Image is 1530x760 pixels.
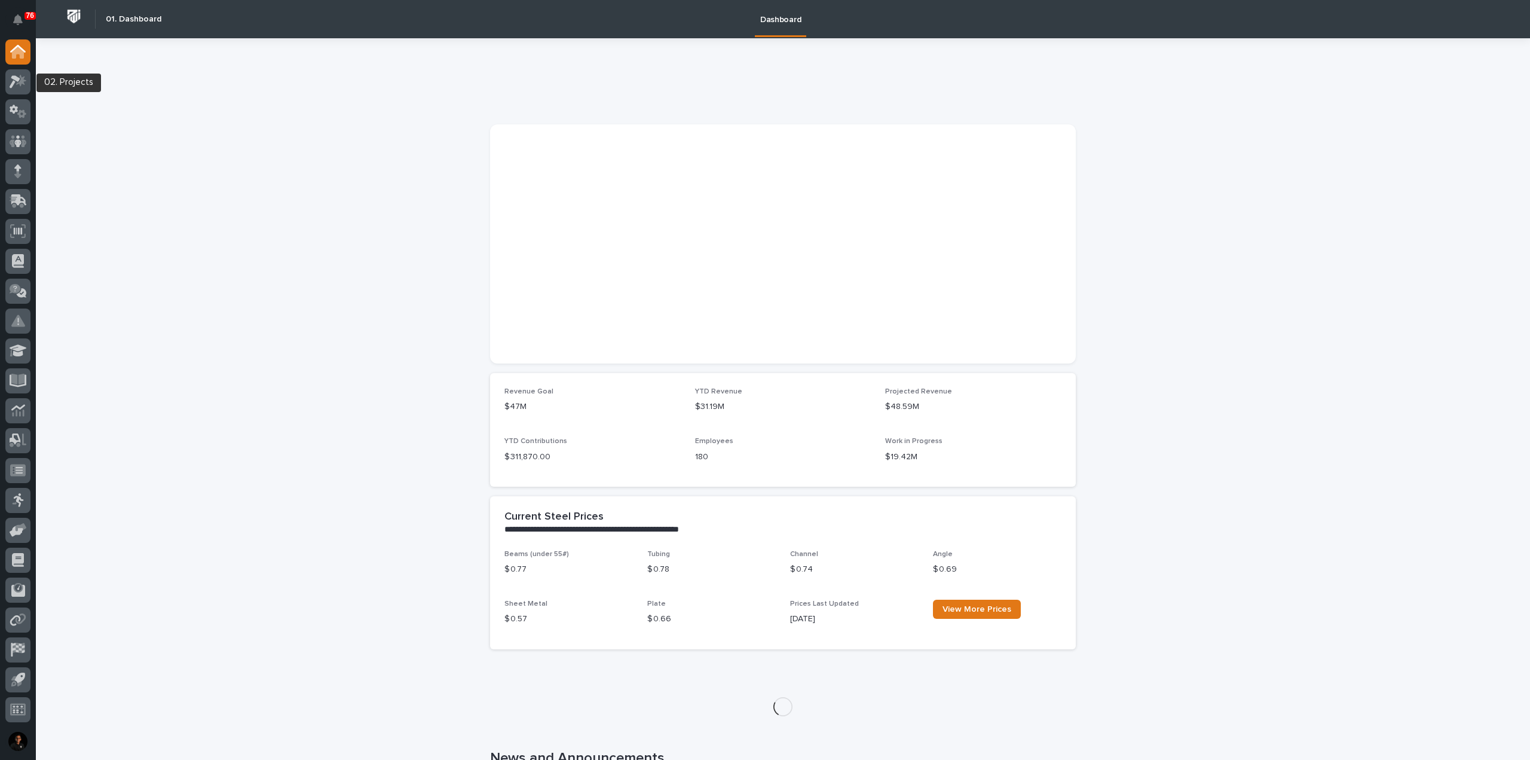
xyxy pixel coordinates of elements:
[790,563,919,576] p: $ 0.74
[695,388,742,395] span: YTD Revenue
[933,563,1061,576] p: $ 0.69
[504,401,681,413] p: $47M
[695,401,871,413] p: $31.19M
[647,613,776,625] p: $ 0.66
[885,388,952,395] span: Projected Revenue
[504,563,633,576] p: $ 0.77
[790,600,859,608] span: Prices Last Updated
[943,605,1011,614] span: View More Prices
[695,438,733,445] span: Employees
[504,388,553,395] span: Revenue Goal
[647,600,666,608] span: Plate
[933,551,953,558] span: Angle
[647,563,776,576] p: $ 0.78
[5,729,30,754] button: users-avatar
[885,401,1061,413] p: $48.59M
[15,14,30,33] div: Notifications76
[647,551,670,558] span: Tubing
[885,438,943,445] span: Work in Progress
[933,600,1021,619] a: View More Prices
[5,7,30,32] button: Notifications
[885,451,1061,463] p: $19.42M
[504,511,604,524] h2: Current Steel Prices
[26,11,34,20] p: 76
[504,438,567,445] span: YTD Contributions
[504,551,569,558] span: Beams (under 55#)
[695,451,871,463] p: 180
[504,613,633,625] p: $ 0.57
[790,613,919,625] p: [DATE]
[63,5,85,28] img: Workspace Logo
[504,451,681,463] p: $ 311,870.00
[504,600,547,608] span: Sheet Metal
[106,14,161,25] h2: 01. Dashboard
[790,551,818,558] span: Channel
